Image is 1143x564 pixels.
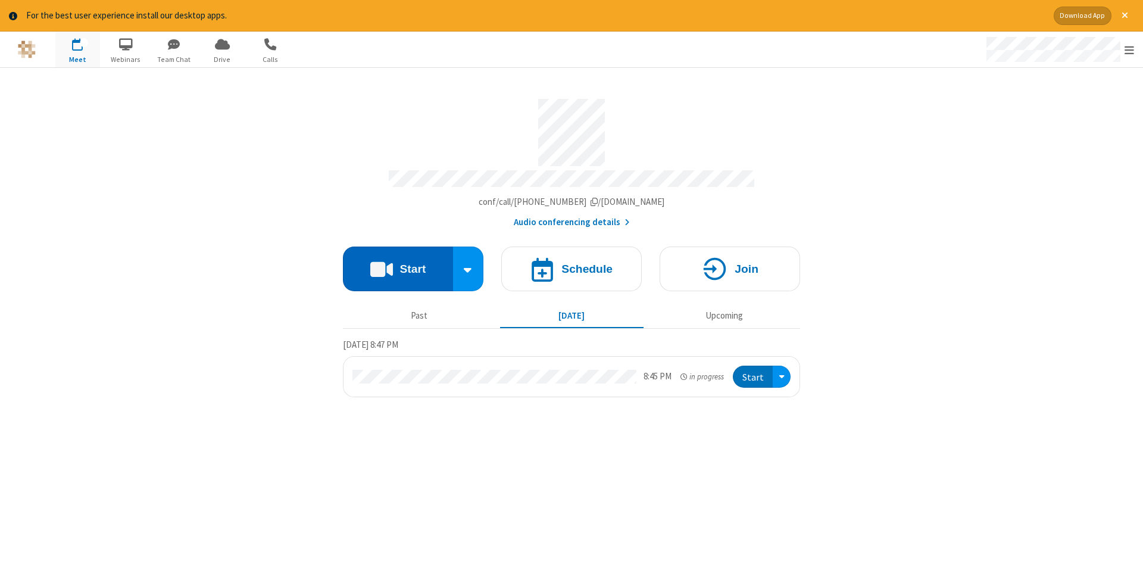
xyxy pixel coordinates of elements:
[348,305,491,328] button: Past
[453,247,484,291] div: Start conference options
[152,54,196,65] span: Team Chat
[4,32,49,67] button: Logo
[660,247,800,291] button: Join
[501,247,642,291] button: Schedule
[733,366,773,388] button: Start
[55,54,100,65] span: Meet
[773,366,791,388] div: Open menu
[561,263,613,275] h4: Schedule
[26,9,1045,23] div: For the best user experience install our desktop apps.
[1054,7,1111,25] button: Download App
[644,370,672,384] div: 8:45 PM
[500,305,644,328] button: [DATE]
[735,263,758,275] h4: Join
[1116,7,1134,25] button: Close alert
[514,216,630,229] button: Audio conferencing details
[975,32,1143,67] div: Open menu
[18,40,36,58] img: QA Selenium DO NOT DELETE OR CHANGE
[104,54,148,65] span: Webinars
[479,195,665,209] button: Copy my meeting room linkCopy my meeting room link
[680,371,724,382] em: in progress
[343,247,453,291] button: Start
[479,196,665,207] span: Copy my meeting room link
[343,339,398,350] span: [DATE] 8:47 PM
[343,338,800,397] section: Today's Meetings
[652,305,796,328] button: Upcoming
[80,38,88,47] div: 1
[399,263,426,275] h4: Start
[343,90,800,229] section: Account details
[200,54,245,65] span: Drive
[248,54,293,65] span: Calls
